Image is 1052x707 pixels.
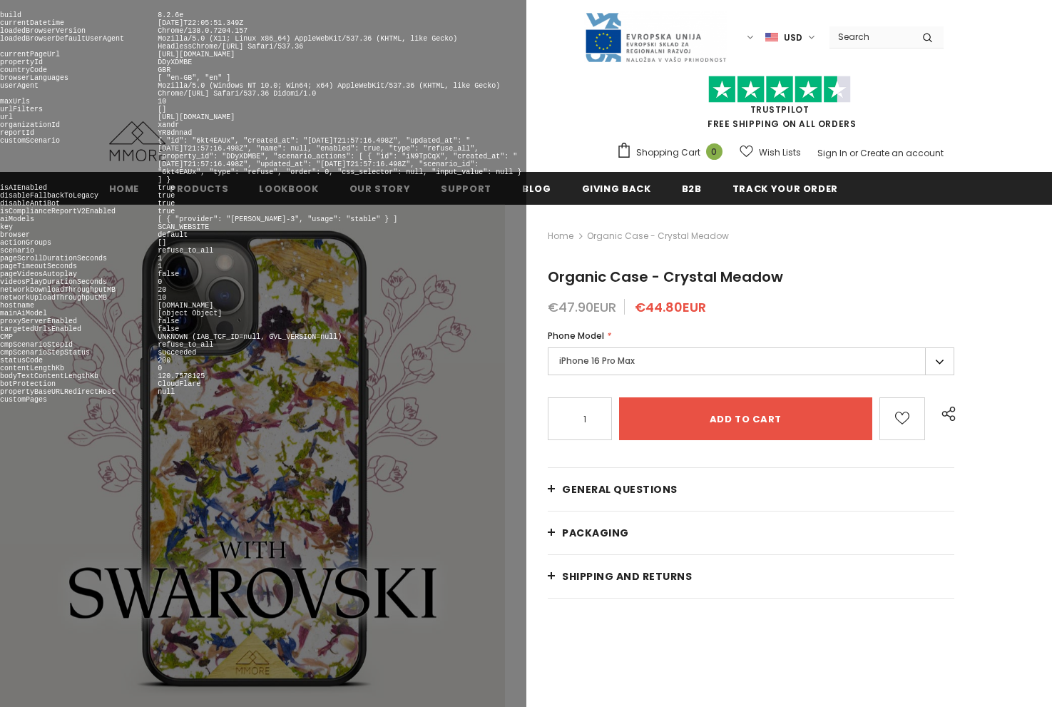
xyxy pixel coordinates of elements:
span: Blog [522,182,551,195]
a: Giving back [582,172,651,204]
pre: 8.2.6e [158,11,183,19]
pre: [] [158,239,166,247]
pre: true [158,200,175,208]
pre: true [158,208,175,215]
span: €47.90EUR [548,298,616,316]
span: Shipping and returns [562,569,692,584]
pre: succeeded [158,349,196,357]
pre: 1 [158,263,162,270]
pre: CloudFlare [158,380,200,388]
span: Giving back [582,182,651,195]
span: Phone Model [548,330,604,342]
span: Organic Case - Crystal Meadow [587,228,729,245]
a: Create an account [860,147,944,159]
pre: refuse_to_all [158,341,213,349]
pre: [URL][DOMAIN_NAME] [158,113,235,121]
pre: 0 [158,365,162,372]
pre: false [158,270,179,278]
a: PACKAGING [548,512,954,554]
pre: true [158,192,175,200]
input: Add to cart [619,397,872,440]
input: Search Site [829,26,911,47]
pre: Mozilla/5.0 (Windows NT 10.0; Win64; x64) AppleWebKit/537.36 (KHTML, like Gecko) Chrome/[URL] Saf... [158,82,500,98]
pre: [DATE]T22:05:51.349Z [158,19,243,27]
span: Shopping Cart [636,146,700,160]
pre: [ { "provider": "[PERSON_NAME]-3", "usage": "stable" } ] [158,215,397,223]
pre: xandr [158,121,179,129]
pre: 200 [158,357,170,365]
span: General Questions [562,482,678,497]
span: or [849,147,858,159]
img: USD [765,31,778,44]
a: Wish Lists [740,140,801,165]
a: Track your order [732,172,838,204]
img: Trust Pilot Stars [708,76,851,103]
pre: 0 [158,278,162,286]
span: USD [784,31,802,45]
pre: false [158,325,179,333]
pre: { "id": "6kt4EAUx", "created_at": "[DATE]T21:57:16.498Z", "updated_at": "[DATE]T21:57:16.498Z", "... [158,137,521,184]
pre: [URL][DOMAIN_NAME] [158,51,235,59]
span: Wish Lists [759,146,801,160]
label: iPhone 16 Pro Max [548,347,954,375]
a: Trustpilot [750,103,810,116]
pre: false [158,317,179,325]
a: Home [548,228,573,245]
pre: Chrome/138.0.7204.157 [158,27,247,35]
span: 0 [706,143,722,160]
pre: true [158,184,175,192]
a: Sign In [817,147,847,159]
span: PACKAGING [562,526,629,540]
span: Organic Case - Crystal Meadow [548,267,783,287]
pre: SCAN_WEBSITE [158,223,209,231]
a: Javni Razpis [584,31,727,43]
a: Blog [522,172,551,204]
a: Shipping and returns [548,555,954,598]
pre: refuse_to_all [158,247,213,255]
a: B2B [682,172,702,204]
pre: [] [158,106,166,113]
pre: 1 [158,255,162,263]
pre: 10 [158,98,166,106]
pre: UNKNOWN (IAB_TCF_ID=null, GVL_VERSION=null) [158,333,342,341]
a: Shopping Cart 0 [616,142,730,163]
pre: [DOMAIN_NAME] [158,302,213,310]
pre: DDyXDMBE [158,59,192,66]
pre: null [158,388,175,396]
span: €44.80EUR [635,298,706,316]
pre: 10 [158,294,166,302]
img: Javni Razpis [584,11,727,63]
pre: GBR [158,66,170,74]
pre: [ "en-GB", "en" ] [158,74,230,82]
pre: [object Object] [158,310,222,317]
span: B2B [682,182,702,195]
span: Track your order [732,182,838,195]
span: FREE SHIPPING ON ALL ORDERS [616,82,944,130]
pre: default [158,231,188,239]
pre: 20 [158,286,166,294]
pre: YR8dnnad [158,129,192,137]
pre: Mozilla/5.0 (X11; Linux x86_64) AppleWebKit/537.36 (KHTML, like Gecko) HeadlessChrome/[URL] Safar... [158,35,457,51]
a: General Questions [548,468,954,511]
pre: 120.7578125 [158,372,205,380]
